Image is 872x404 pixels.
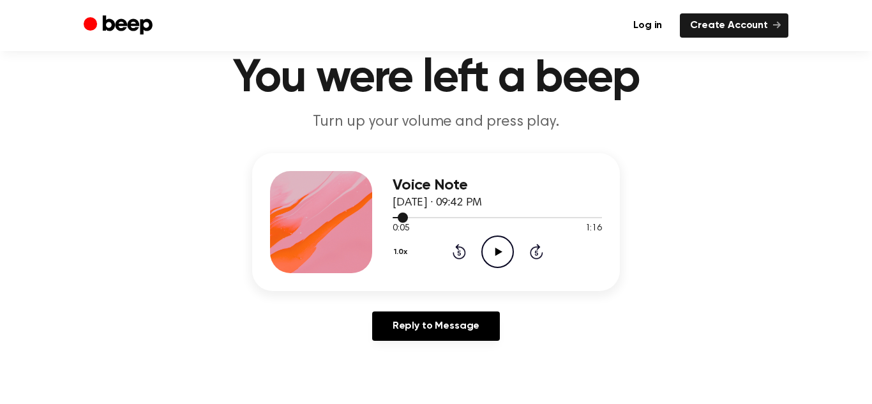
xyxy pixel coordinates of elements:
button: 1.0x [393,241,412,263]
span: 1:16 [585,222,602,236]
span: [DATE] · 09:42 PM [393,197,482,209]
a: Beep [84,13,156,38]
p: Turn up your volume and press play. [191,112,681,133]
a: Log in [623,13,672,38]
h1: You were left a beep [109,56,763,101]
a: Reply to Message [372,311,500,341]
h3: Voice Note [393,177,602,194]
span: 0:05 [393,222,409,236]
a: Create Account [680,13,788,38]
